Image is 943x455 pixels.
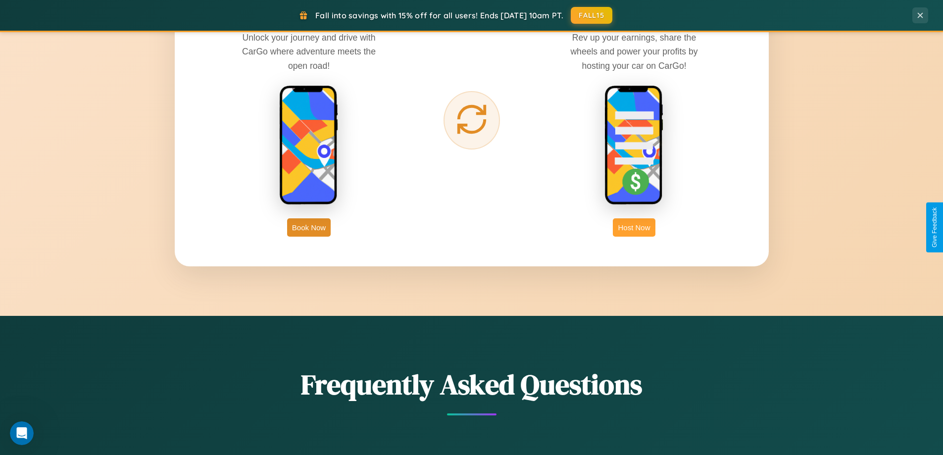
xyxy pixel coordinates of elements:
button: Host Now [613,218,655,237]
span: Fall into savings with 15% off for all users! Ends [DATE] 10am PT. [315,10,563,20]
h2: Frequently Asked Questions [175,365,769,404]
button: FALL15 [571,7,612,24]
div: Give Feedback [931,207,938,248]
p: Rev up your earnings, share the wheels and power your profits by hosting your car on CarGo! [560,31,708,72]
img: host phone [604,85,664,206]
iframe: Intercom live chat [10,421,34,445]
button: Book Now [287,218,331,237]
p: Unlock your journey and drive with CarGo where adventure meets the open road! [235,31,383,72]
img: rent phone [279,85,339,206]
